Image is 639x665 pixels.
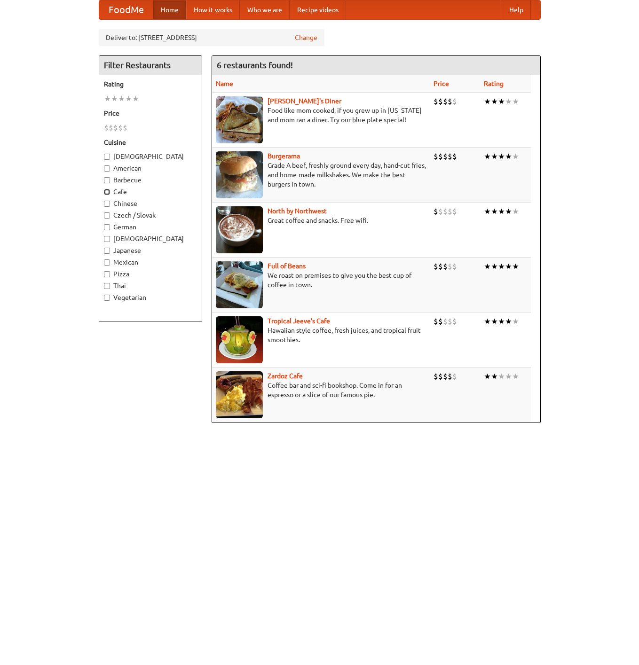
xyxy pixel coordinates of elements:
[216,261,263,308] img: beans.jpg
[104,109,197,118] h5: Price
[443,96,448,107] li: $
[448,96,452,107] li: $
[104,154,110,160] input: [DEMOGRAPHIC_DATA]
[216,161,426,189] p: Grade A beef, freshly ground every day, hand-cut fries, and home-made milkshakes. We make the bes...
[438,261,443,272] li: $
[498,151,505,162] li: ★
[104,271,110,277] input: Pizza
[104,175,197,185] label: Barbecue
[216,106,426,125] p: Food like mom cooked, if you grew up in [US_STATE] and mom ran a diner. Try our blue plate special!
[512,151,519,162] li: ★
[448,316,452,327] li: $
[505,96,512,107] li: ★
[484,206,491,217] li: ★
[104,259,110,266] input: Mexican
[438,371,443,382] li: $
[434,80,449,87] a: Price
[132,94,139,104] li: ★
[268,97,341,105] a: [PERSON_NAME]'s Diner
[118,94,125,104] li: ★
[434,96,438,107] li: $
[438,151,443,162] li: $
[104,79,197,89] h5: Rating
[104,234,197,243] label: [DEMOGRAPHIC_DATA]
[268,372,303,380] a: Zardoz Cafe
[438,96,443,107] li: $
[104,94,111,104] li: ★
[448,261,452,272] li: $
[240,0,290,19] a: Who we are
[443,371,448,382] li: $
[505,371,512,382] li: ★
[512,371,519,382] li: ★
[484,371,491,382] li: ★
[448,206,452,217] li: $
[111,94,118,104] li: ★
[491,316,498,327] li: ★
[434,371,438,382] li: $
[268,207,327,215] a: North by Northwest
[448,371,452,382] li: $
[505,151,512,162] li: ★
[104,138,197,147] h5: Cuisine
[216,316,263,363] img: jeeves.jpg
[268,152,300,160] a: Burgerama
[498,206,505,217] li: ★
[104,164,197,173] label: American
[434,151,438,162] li: $
[109,123,113,133] li: $
[498,316,505,327] li: ★
[434,261,438,272] li: $
[104,258,197,267] label: Mexican
[452,151,457,162] li: $
[216,326,426,344] p: Hawaiian style coffee, fresh juices, and tropical fruit smoothies.
[99,56,202,75] h4: Filter Restaurants
[512,96,519,107] li: ★
[104,293,197,302] label: Vegetarian
[216,96,263,143] img: sallys.jpg
[186,0,240,19] a: How it works
[104,246,197,255] label: Japanese
[443,206,448,217] li: $
[104,201,110,207] input: Chinese
[216,80,233,87] a: Name
[104,123,109,133] li: $
[443,316,448,327] li: $
[104,152,197,161] label: [DEMOGRAPHIC_DATA]
[484,80,504,87] a: Rating
[491,151,498,162] li: ★
[104,211,197,220] label: Czech / Slovak
[104,283,110,289] input: Thai
[452,96,457,107] li: $
[443,151,448,162] li: $
[104,187,197,196] label: Cafe
[491,96,498,107] li: ★
[104,236,110,242] input: [DEMOGRAPHIC_DATA]
[491,371,498,382] li: ★
[99,29,324,46] div: Deliver to: [STREET_ADDRESS]
[216,381,426,399] p: Coffee bar and sci-fi bookshop. Come in for an espresso or a slice of our famous pie.
[290,0,346,19] a: Recipe videos
[498,96,505,107] li: ★
[104,269,197,279] label: Pizza
[268,317,330,325] b: Tropical Jeeve's Cafe
[118,123,123,133] li: $
[498,371,505,382] li: ★
[104,295,110,301] input: Vegetarian
[452,261,457,272] li: $
[484,96,491,107] li: ★
[104,165,110,172] input: American
[216,371,263,418] img: zardoz.jpg
[452,206,457,217] li: $
[268,262,306,270] a: Full of Beans
[452,371,457,382] li: $
[512,206,519,217] li: ★
[216,206,263,253] img: north.jpg
[434,206,438,217] li: $
[438,316,443,327] li: $
[505,206,512,217] li: ★
[99,0,153,19] a: FoodMe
